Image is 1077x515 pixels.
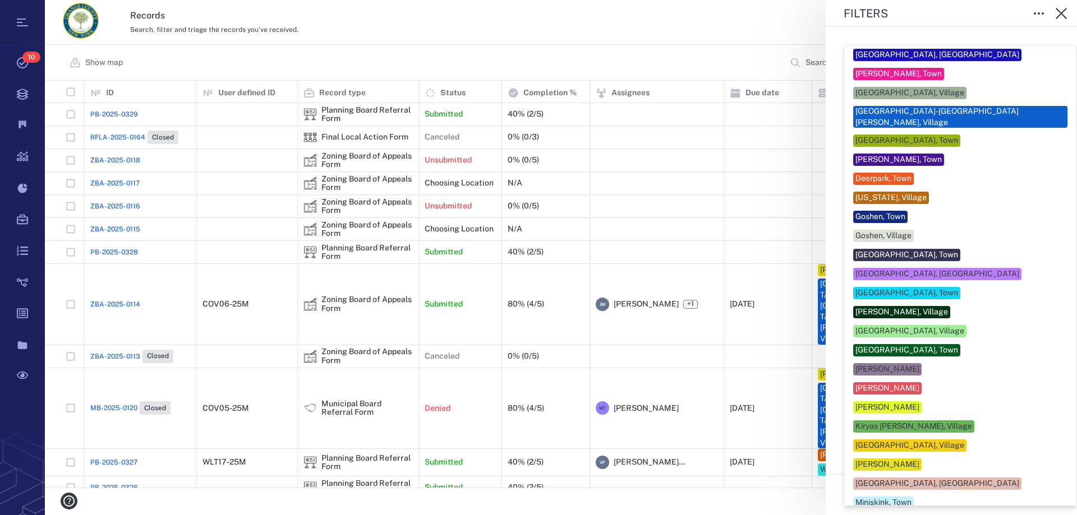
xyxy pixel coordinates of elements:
[855,68,942,80] div: [PERSON_NAME], Town
[855,87,964,99] div: [GEOGRAPHIC_DATA], Village
[855,383,919,394] div: [PERSON_NAME]
[855,173,912,184] div: Deerpark, Town
[855,364,919,375] div: [PERSON_NAME]
[855,287,958,299] div: [GEOGRAPHIC_DATA], Town
[855,268,1019,280] div: [GEOGRAPHIC_DATA], [GEOGRAPHIC_DATA]
[855,326,964,337] div: [GEOGRAPHIC_DATA], Village
[855,230,912,242] div: Goshen, Village
[855,49,1019,61] div: [GEOGRAPHIC_DATA], [GEOGRAPHIC_DATA]
[855,106,1065,128] div: [GEOGRAPHIC_DATA]-[GEOGRAPHIC_DATA][PERSON_NAME], Village
[25,8,48,18] span: Help
[855,249,958,261] div: [GEOGRAPHIC_DATA], Town
[855,440,964,451] div: [GEOGRAPHIC_DATA], Village
[855,154,942,165] div: [PERSON_NAME], Town
[855,345,958,356] div: [GEOGRAPHIC_DATA], Town
[855,135,958,146] div: [GEOGRAPHIC_DATA], Town
[855,478,1019,489] div: [GEOGRAPHIC_DATA], [GEOGRAPHIC_DATA]
[855,307,948,318] div: [PERSON_NAME], Village
[855,459,919,470] div: [PERSON_NAME]
[855,192,927,203] div: [US_STATE], Village
[855,402,919,413] div: [PERSON_NAME]
[855,211,905,222] div: Goshen, Town
[855,497,912,508] div: Miniskink, Town
[855,421,972,432] div: Kiryas [PERSON_NAME], Village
